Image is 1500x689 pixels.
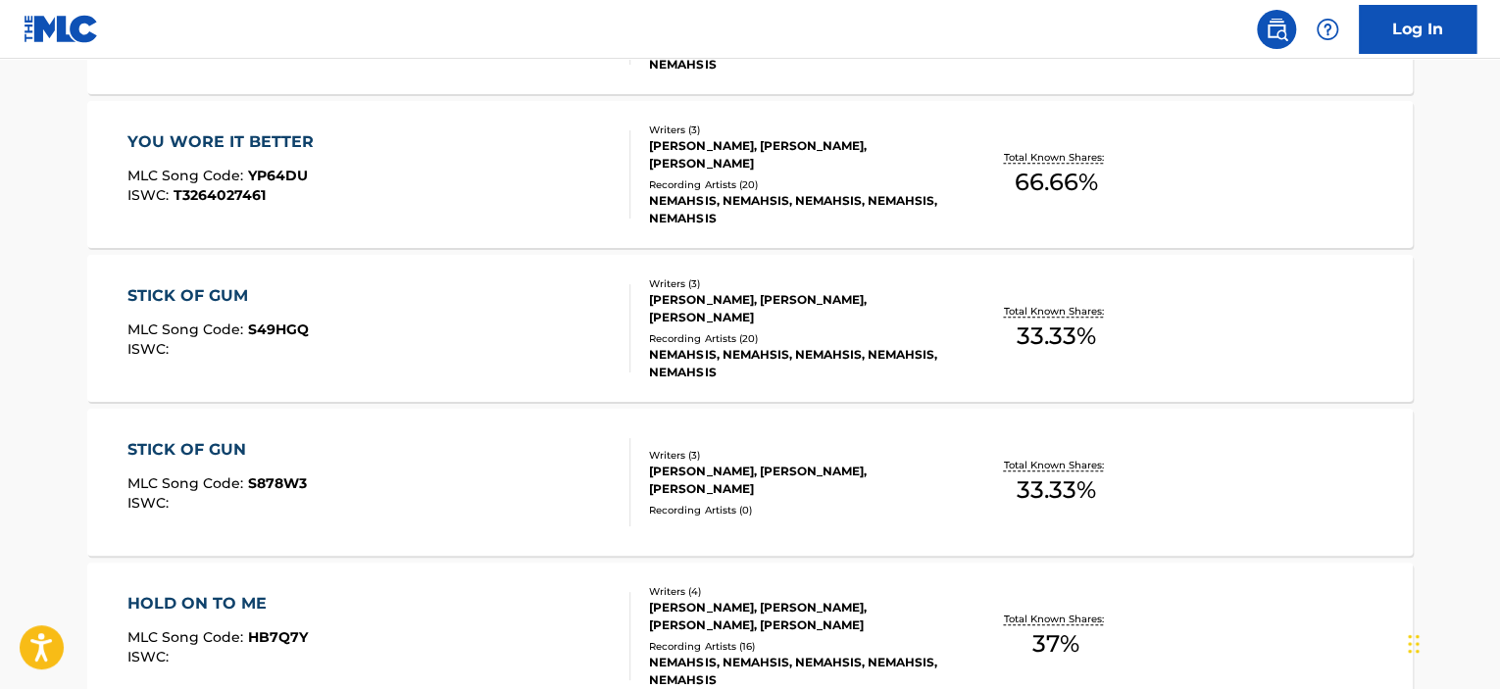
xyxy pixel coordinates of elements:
span: MLC Song Code : [127,628,248,646]
span: 66.66 % [1014,165,1097,200]
div: [PERSON_NAME], [PERSON_NAME], [PERSON_NAME], [PERSON_NAME] [649,599,945,634]
p: Total Known Shares: [1003,458,1108,472]
div: Writers ( 3 ) [649,276,945,291]
div: Help [1308,10,1347,49]
span: ISWC : [127,186,174,204]
p: Total Known Shares: [1003,612,1108,626]
div: YOU WORE IT BETTER [127,130,324,154]
span: ISWC : [127,494,174,512]
a: STICK OF GUNMLC Song Code:S878W3ISWC:Writers (3)[PERSON_NAME], [PERSON_NAME], [PERSON_NAME]Record... [87,409,1413,556]
a: STICK OF GUMMLC Song Code:S49HGQISWC:Writers (3)[PERSON_NAME], [PERSON_NAME], [PERSON_NAME]Record... [87,255,1413,402]
div: [PERSON_NAME], [PERSON_NAME], [PERSON_NAME] [649,137,945,172]
a: Public Search [1257,10,1296,49]
p: Total Known Shares: [1003,150,1108,165]
span: MLC Song Code : [127,167,248,184]
div: NEMAHSIS, NEMAHSIS, NEMAHSIS, NEMAHSIS, NEMAHSIS [649,346,945,381]
span: ISWC : [127,648,174,665]
a: Log In [1359,5,1476,54]
div: Recording Artists ( 0 ) [649,503,945,517]
div: NEMAHSIS, NEMAHSIS, NEMAHSIS, NEMAHSIS, NEMAHSIS [649,654,945,689]
div: Writers ( 3 ) [649,123,945,137]
span: MLC Song Code : [127,320,248,338]
div: [PERSON_NAME], [PERSON_NAME], [PERSON_NAME] [649,291,945,326]
div: Recording Artists ( 16 ) [649,639,945,654]
iframe: Chat Widget [1402,595,1500,689]
span: YP64DU [248,167,308,184]
img: search [1265,18,1288,41]
img: MLC Logo [24,15,99,43]
div: STICK OF GUN [127,438,307,462]
span: T3264027461 [174,186,266,204]
span: 33.33 % [1016,472,1095,508]
img: help [1316,18,1339,41]
span: ISWC : [127,340,174,358]
span: 33.33 % [1016,319,1095,354]
div: STICK OF GUM [127,284,309,308]
span: S878W3 [248,474,307,492]
div: [PERSON_NAME], [PERSON_NAME], [PERSON_NAME] [649,463,945,498]
div: Writers ( 3 ) [649,448,945,463]
div: Writers ( 4 ) [649,584,945,599]
div: NEMAHSIS, NEMAHSIS, NEMAHSIS, NEMAHSIS, NEMAHSIS [649,192,945,227]
span: MLC Song Code : [127,474,248,492]
p: Total Known Shares: [1003,304,1108,319]
div: Recording Artists ( 20 ) [649,331,945,346]
span: 37 % [1032,626,1079,662]
div: Drag [1408,615,1420,673]
div: Recording Artists ( 20 ) [649,177,945,192]
span: HB7Q7Y [248,628,308,646]
span: S49HGQ [248,320,309,338]
a: YOU WORE IT BETTERMLC Song Code:YP64DUISWC:T3264027461Writers (3)[PERSON_NAME], [PERSON_NAME], [P... [87,101,1413,248]
div: HOLD ON TO ME [127,592,308,615]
